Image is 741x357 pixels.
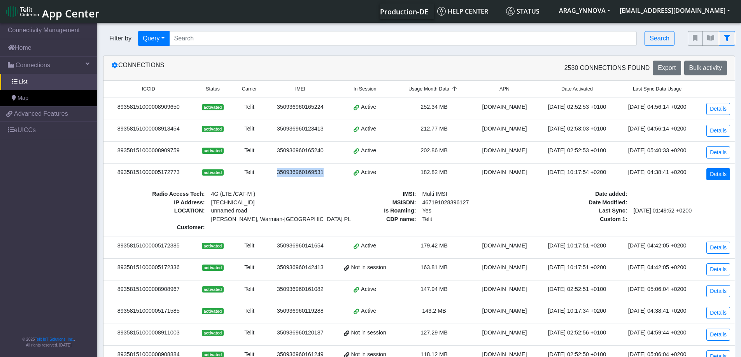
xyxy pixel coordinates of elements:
[319,215,419,224] span: CDP name :
[208,190,308,199] span: 4G (LTE /CAT-M )
[541,329,612,337] div: [DATE] 02:52:56 +0100
[554,3,615,17] button: ARAG_YNNOVA
[420,104,448,110] span: 252.34 MB
[6,3,98,20] a: App Center
[531,215,631,224] span: Custom 1 :
[202,243,223,249] span: activated
[477,168,533,177] div: [DOMAIN_NAME]
[237,146,262,155] div: Telit
[272,242,329,250] div: 350936960141654
[237,103,262,111] div: Telit
[499,85,510,93] span: APN
[541,125,612,133] div: [DATE] 02:53:03 +0100
[108,263,189,272] div: 89358151000005172336
[706,263,730,275] a: Details
[237,242,262,250] div: Telit
[622,242,693,250] div: [DATE] 04:42:05 +0200
[105,61,419,75] div: Connections
[653,61,681,75] button: Export
[477,285,533,294] div: [DOMAIN_NAME]
[564,63,650,73] span: 2530 Connections found
[541,285,612,294] div: [DATE] 02:52:51 +0100
[103,34,138,43] span: Filter by
[420,329,448,336] span: 127.29 MB
[422,308,446,314] span: 143.2 MB
[19,78,27,86] span: List
[622,329,693,337] div: [DATE] 04:59:44 +0200
[211,199,255,205] span: [TECHNICAL_ID]
[272,285,329,294] div: 350936960161082
[108,190,208,199] span: Radio Access Tech :
[6,5,39,18] img: logo-telit-cinterion-gw-new.png
[541,168,612,177] div: [DATE] 10:17:54 +0200
[202,330,223,336] span: activated
[237,307,262,315] div: Telit
[706,168,730,180] a: Details
[319,199,419,207] span: MSISDN :
[138,31,170,46] button: Query
[242,85,257,93] span: Carrier
[622,146,693,155] div: [DATE] 05:40:33 +0200
[419,190,519,199] span: Multi IMSI
[531,190,631,199] span: Date added :
[237,329,262,337] div: Telit
[531,199,631,207] span: Date Modified :
[420,286,448,292] span: 147.94 MB
[541,307,612,315] div: [DATE] 10:17:34 +0200
[272,329,329,337] div: 350936960120187
[272,263,329,272] div: 350936960142413
[622,285,693,294] div: [DATE] 05:06:04 +0200
[42,6,100,21] span: App Center
[420,147,448,153] span: 202.86 MB
[622,103,693,111] div: [DATE] 04:56:14 +0200
[706,125,730,137] a: Details
[380,3,428,19] a: Your current platform instance
[531,207,631,215] span: Last Sync :
[272,103,329,111] div: 350936960165224
[108,168,189,177] div: 89358151000005172773
[506,7,515,16] img: status.svg
[202,308,223,314] span: activated
[420,242,448,249] span: 179.42 MB
[351,263,386,272] span: Not in session
[354,85,377,93] span: In Session
[541,103,612,111] div: [DATE] 02:52:53 +0100
[706,242,730,254] a: Details
[408,85,449,93] span: Usage Month Data
[541,242,612,250] div: [DATE] 10:17:51 +0200
[622,125,693,133] div: [DATE] 04:56:14 +0200
[361,168,376,177] span: Active
[437,7,446,16] img: knowledge.svg
[437,7,488,16] span: Help center
[541,263,612,272] div: [DATE] 10:17:51 +0200
[380,7,428,16] span: Production-DE
[477,242,533,250] div: [DOMAIN_NAME]
[108,207,208,223] span: LOCATION :
[361,285,376,294] span: Active
[689,64,722,71] span: Bulk activity
[622,263,693,272] div: [DATE] 04:42:05 +0200
[361,125,376,133] span: Active
[211,207,305,215] span: unnamed road
[35,337,74,341] a: Telit IoT Solutions, Inc.
[272,125,329,133] div: 350936960123413
[684,61,727,75] button: Bulk activity
[295,85,305,93] span: IMEI
[434,3,503,19] a: Help center
[14,109,68,118] span: Advanced Features
[237,263,262,272] div: Telit
[319,190,419,199] span: IMSI :
[108,223,208,232] span: Customer :
[202,126,223,132] span: activated
[477,307,533,315] div: [DOMAIN_NAME]
[319,207,419,215] span: Is Roaming :
[108,199,208,207] span: IP Address :
[202,148,223,154] span: activated
[202,265,223,271] span: activated
[202,169,223,176] span: activated
[272,146,329,155] div: 350936960165240
[16,61,50,70] span: Connections
[206,85,220,93] span: Status
[237,285,262,294] div: Telit
[622,307,693,315] div: [DATE] 04:38:41 +0200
